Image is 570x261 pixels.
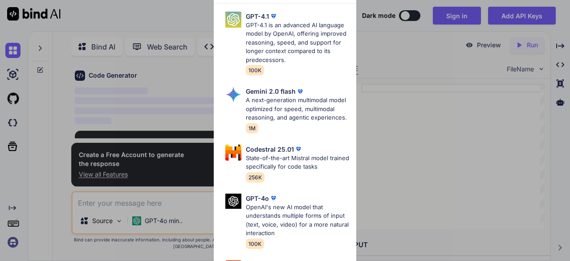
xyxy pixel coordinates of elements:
p: Gemini 2.0 flash [246,87,296,96]
img: Pick Models [225,87,241,103]
img: premium [269,12,278,21]
p: Codestral 25.01 [246,145,294,154]
img: Pick Models [225,12,241,28]
img: Pick Models [225,145,241,161]
p: GPT-4.1 is an advanced AI language model by OpenAI, offering improved reasoning, speed, and suppo... [246,21,349,65]
p: GPT-4.1 [246,12,269,21]
span: 100K [246,65,264,75]
img: premium [296,87,305,96]
span: 1M [246,123,258,133]
img: premium [269,194,278,203]
img: premium [294,145,303,153]
p: OpenAI's new AI model that understands multiple forms of input (text, voice, video) for a more na... [246,203,349,238]
img: Pick Models [225,194,241,209]
p: State-of-the-art Mistral model trained specifically for code tasks [246,154,349,171]
p: A next-generation multimodal model optimized for speed, multimodal reasoning, and agentic experie... [246,96,349,122]
p: GPT-4o [246,194,269,203]
span: 256K [246,172,265,182]
span: 100K [246,239,264,249]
